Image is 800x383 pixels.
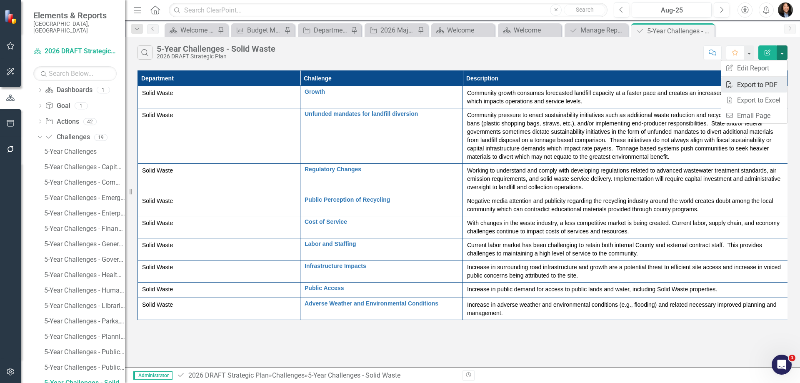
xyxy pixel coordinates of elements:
a: 5-Year Challenges - Public Utilities [42,345,125,359]
span: Solid Waste [142,90,173,96]
div: 5-Year Challenges - Governmental Relations [44,256,125,263]
div: » » [177,371,456,380]
td: Double-Click to Edit [463,298,788,320]
td: Double-Click to Edit [463,283,788,298]
a: 5-Year Challenges - Capital Projects [42,160,125,174]
td: Double-Click to Edit Right Click for Context Menu [300,86,463,108]
iframe: Intercom live chat [772,355,792,375]
span: Solid Waste [142,242,173,248]
td: Double-Click to Edit [463,238,788,260]
p: Negative media attention and publicity regarding the recycling industry around the world creates ... [467,197,783,213]
a: Unfunded mandates for landfill diversion [305,111,458,117]
td: Double-Click to Edit [463,108,788,164]
a: 5-Year Challenges - Planning and Development Services [42,330,125,343]
a: Challenges [272,371,305,379]
a: 2026 DRAFT Strategic Plan [33,47,117,56]
p: Community growth consumes forecasted landfill capacity at a faster pace and creates an increased ... [467,89,783,105]
td: Double-Click to Edit [463,194,788,216]
p: Increase in adverse weather and environmental conditions (e.g., flooding) and related necessary i... [467,300,783,317]
div: 5-Year Challenges - Communications [44,179,125,186]
a: Public Access [305,285,458,291]
a: 2026 DRAFT Strategic Plan [188,371,269,379]
div: 5-Year Challenges - Parks, Recreation and Natural Resources [44,318,125,325]
a: 5-Year Challenges - General Services [42,238,125,251]
a: Infrastructure Impacts [305,263,458,269]
div: 5-Year Challenges - Emergency Services [44,194,125,202]
td: Double-Click to Edit [138,194,300,216]
div: 5-Year Challenges - General Services [44,240,125,248]
td: Double-Click to Edit [138,86,300,108]
td: Double-Click to Edit [138,238,300,260]
div: 5-Year Challenges - Planning and Development Services [44,333,125,340]
a: 5-Year Challenges - Financial Management [42,222,125,235]
a: 5-Year Challenges - Governmental Relations [42,253,125,266]
td: Double-Click to Edit Right Click for Context Menu [300,283,463,298]
td: Double-Click to Edit [463,216,788,238]
td: Double-Click to Edit Right Click for Context Menu [300,298,463,320]
div: 1 [97,87,110,94]
span: Administrator [133,371,172,380]
div: Welcome [447,25,492,35]
td: Double-Click to Edit Right Click for Context Menu [300,260,463,283]
a: Edit Report [721,60,787,76]
td: Double-Click to Edit [138,216,300,238]
small: [GEOGRAPHIC_DATA], [GEOGRAPHIC_DATA] [33,20,117,34]
p: Working to understand and comply with developing regulations related to advanced wastewater treat... [467,166,783,191]
div: 42 [83,118,97,125]
img: Katie White [778,3,793,18]
a: Manage Reports [567,25,626,35]
a: Challenges [45,133,90,142]
img: ClearPoint Strategy [4,10,19,24]
div: 2026 Major Projects [380,25,415,35]
span: 1 [789,355,795,361]
div: 5-Year Challenges - Health and Human Services [44,271,125,279]
td: Double-Click to Edit Right Click for Context Menu [300,216,463,238]
div: Welcome - Department Snapshot [180,25,215,35]
span: Solid Waste [142,301,173,308]
td: Double-Click to Edit [138,260,300,283]
div: 5-Year Challenges - Capital Projects [44,163,125,171]
a: Welcome [500,25,559,35]
a: Goal [45,101,70,111]
p: Current labor market has been challenging to retain both internal County and external contract st... [467,241,783,258]
span: Search [576,6,594,13]
a: Labor and Staffing [305,241,458,247]
td: Double-Click to Edit Right Click for Context Menu [300,238,463,260]
td: Double-Click to Edit [138,298,300,320]
a: 2026 Major Projects [367,25,415,35]
a: Export to Excel [721,93,787,108]
button: Search [564,4,605,16]
span: Solid Waste [142,198,173,204]
div: 5-Year Challenges - Libraries and Historical Resources [44,302,125,310]
a: 5-Year Challenges - Libraries and Historical Resources [42,299,125,313]
a: 5-Year Challenges - Parks, Recreation and Natural Resources [42,315,125,328]
a: 5-Year Challenges - Human Resources [42,284,125,297]
span: Solid Waste [142,167,173,174]
div: 19 [94,134,107,141]
a: 5-Year Challenges - Public Works/Transportation [42,361,125,374]
div: 5-Year Challenges - Enterprise Information Technology [44,210,125,217]
div: Aug-25 [635,5,709,15]
a: 5-Year Challenges - Communications [42,176,125,189]
p: Community pressure to enact sustainability initiatives such as additional waste reduction and rec... [467,111,783,161]
div: 2026 DRAFT Strategic Plan [157,53,275,60]
a: Email Page [721,108,787,123]
td: Double-Click to Edit [463,86,788,108]
span: Elements & Reports [33,10,117,20]
div: 5-Year Challenges - Solid Waste [157,44,275,53]
div: Department Actions - Budget Report [314,25,349,35]
a: 5-Year Challenges - Emergency Services [42,191,125,205]
td: Double-Click to Edit Right Click for Context Menu [300,194,463,216]
a: Budget Measures [233,25,282,35]
span: Solid Waste [142,286,173,293]
input: Search Below... [33,66,117,81]
div: Manage Reports [580,25,626,35]
div: 5-Year Challenges - Solid Waste [647,26,712,36]
a: Growth [305,89,458,95]
div: 5-Year Challenges [44,148,125,155]
a: Cost of Service [305,219,458,225]
td: Double-Click to Edit Right Click for Context Menu [300,164,463,194]
div: 5-Year Challenges - Human Resources [44,287,125,294]
button: Aug-25 [632,3,712,18]
p: Increase in public demand for access to public lands and water, including Solid Waste properties. [467,285,783,293]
